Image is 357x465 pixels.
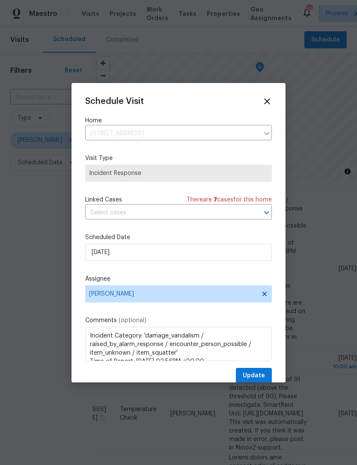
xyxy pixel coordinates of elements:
button: Update [236,368,272,384]
span: 7 [214,197,217,203]
span: (optional) [119,317,146,323]
input: Enter in an address [85,127,259,140]
span: Linked Cases [85,195,122,204]
label: Home [85,116,272,125]
label: Scheduled Date [85,233,272,242]
span: Schedule Visit [85,97,144,106]
textarea: Incident Category: 'damage_vandalism / raised_by_alarm_response / encounter_person_possible / ite... [85,327,272,361]
span: There are case s for this home [187,195,272,204]
label: Assignee [85,275,272,283]
button: Open [261,207,273,219]
label: Comments [85,316,272,325]
label: Visit Type [85,154,272,163]
span: Update [243,370,265,381]
span: Close [262,97,272,106]
input: Select cases [85,206,248,219]
span: Incident Response [89,169,268,178]
span: [PERSON_NAME] [89,290,257,297]
input: M/D/YYYY [85,244,272,261]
